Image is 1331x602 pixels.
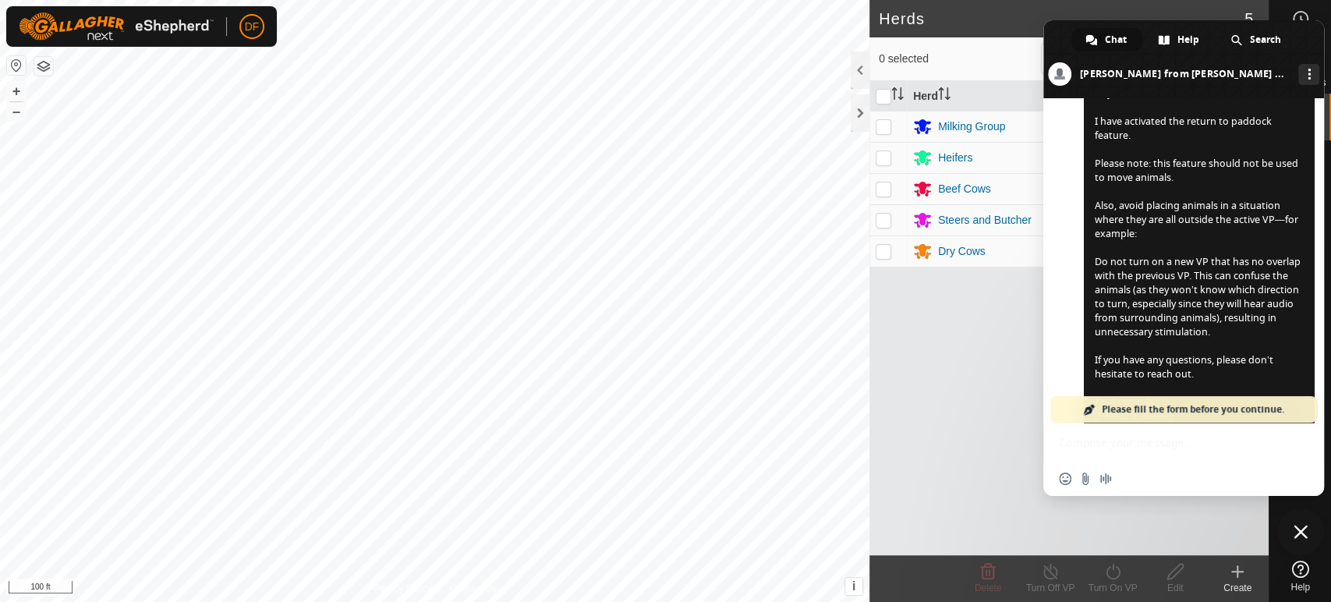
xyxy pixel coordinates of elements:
[19,12,214,41] img: Gallagher Logo
[1071,28,1142,51] div: Chat
[1099,473,1112,485] span: Audio message
[852,579,855,593] span: i
[938,90,950,102] p-sorticon: Activate to sort
[7,82,26,101] button: +
[1298,64,1319,85] div: More channels
[845,578,862,595] button: i
[938,181,991,197] div: Beef Cows
[1206,581,1269,595] div: Create
[1059,473,1071,485] span: Insert an emoji
[907,81,1053,112] th: Herd
[34,57,53,76] button: Map Layers
[1216,28,1297,51] div: Search
[7,102,26,121] button: –
[891,90,904,102] p-sorticon: Activate to sort
[1290,583,1310,592] span: Help
[1277,508,1324,555] div: Close chat
[975,583,1002,593] span: Delete
[1269,554,1331,598] a: Help
[879,51,1041,67] span: 0 selected
[1244,7,1253,30] span: 5
[1144,28,1215,51] div: Help
[1177,28,1199,51] span: Help
[1019,581,1081,595] div: Turn Off VP
[938,243,986,260] div: Dry Cows
[1041,42,1230,75] input: Search (S)
[1144,581,1206,595] div: Edit
[938,150,972,166] div: Heifers
[1081,581,1144,595] div: Turn On VP
[1250,28,1281,51] span: Search
[938,119,1005,135] div: Milking Group
[1102,396,1284,423] span: Please fill the form before you continue.
[938,212,1032,228] div: Steers and Butcher
[450,582,496,596] a: Contact Us
[1105,28,1127,51] span: Chat
[1095,87,1301,423] span: Hey [PERSON_NAME], I have activated the return to paddock feature. Please note: this feature shou...
[879,9,1244,28] h2: Herds
[373,582,431,596] a: Privacy Policy
[7,56,26,75] button: Reset Map
[1079,473,1092,485] span: Send a file
[245,19,260,35] span: DF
